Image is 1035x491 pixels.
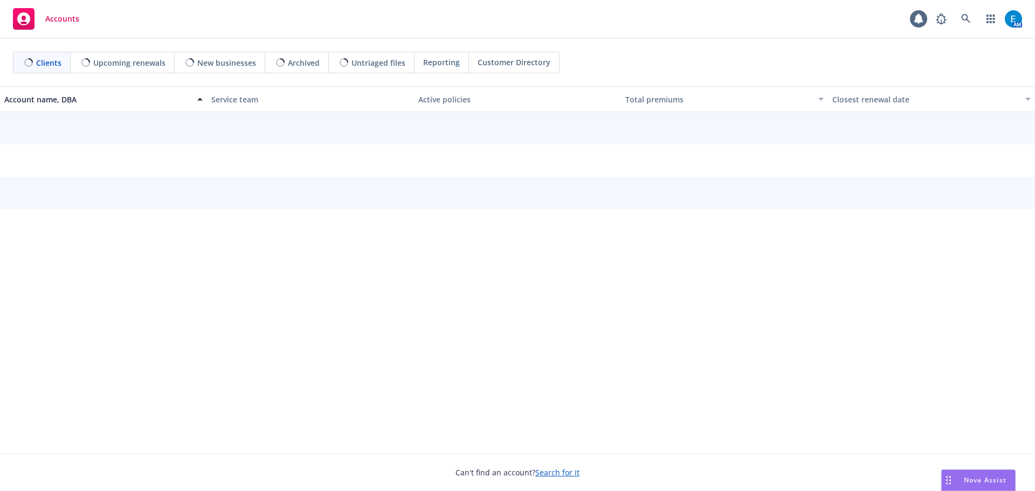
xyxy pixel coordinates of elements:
span: Archived [288,57,320,68]
a: Search [955,8,977,30]
span: Accounts [45,15,79,23]
div: Total premiums [625,94,812,105]
img: photo [1005,10,1022,27]
a: Switch app [980,8,1002,30]
button: Total premiums [621,86,828,112]
span: Can't find an account? [456,467,579,478]
button: Active policies [414,86,621,112]
a: Accounts [9,4,84,34]
div: Active policies [418,94,617,105]
div: Service team [211,94,410,105]
a: Report a Bug [930,8,952,30]
span: Clients [36,57,61,68]
button: Service team [207,86,414,112]
span: Nova Assist [964,475,1006,485]
span: Untriaged files [351,57,405,68]
button: Nova Assist [941,469,1016,491]
span: Reporting [423,57,460,68]
a: Search for it [535,467,579,478]
button: Closest renewal date [828,86,1035,112]
span: Customer Directory [478,57,550,68]
div: Closest renewal date [832,94,1019,105]
span: New businesses [197,57,256,68]
div: Drag to move [942,470,955,490]
div: Account name, DBA [4,94,191,105]
span: Upcoming renewals [93,57,165,68]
